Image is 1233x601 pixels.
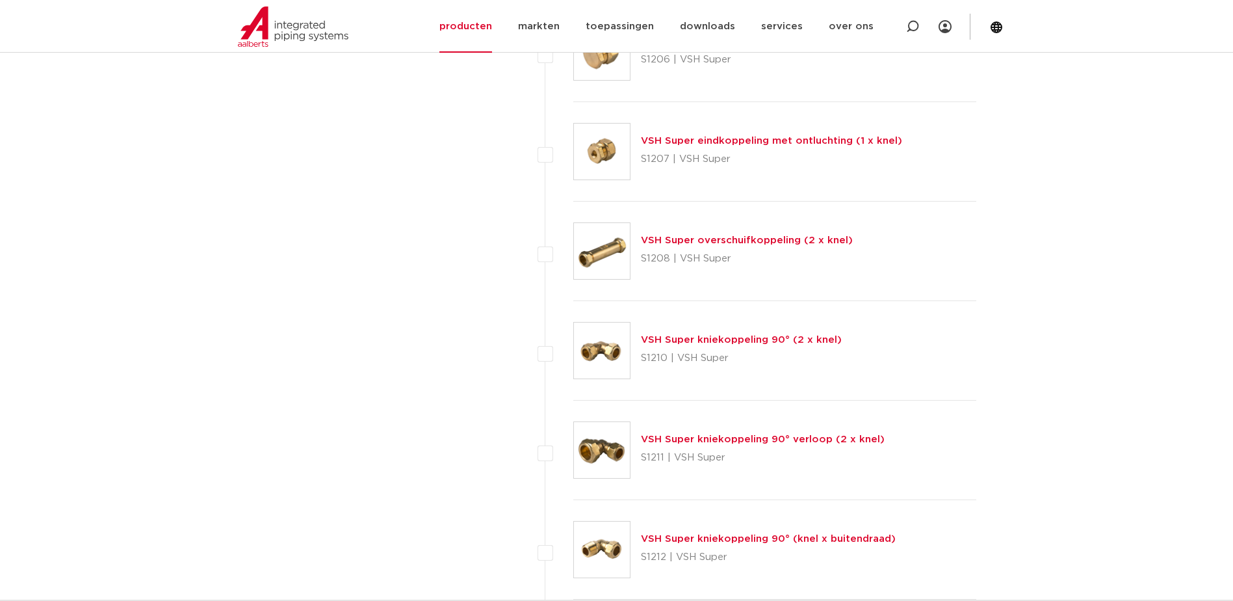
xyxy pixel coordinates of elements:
[574,522,630,578] img: Thumbnail for VSH Super kniekoppeling 90° (knel x buitendraad)
[641,235,853,245] a: VSH Super overschuifkoppeling (2 x knel)
[641,547,896,568] p: S1212 | VSH Super
[574,223,630,279] img: Thumbnail for VSH Super overschuifkoppeling (2 x knel)
[641,534,896,544] a: VSH Super kniekoppeling 90° (knel x buitendraad)
[641,434,885,444] a: VSH Super kniekoppeling 90° verloop (2 x knel)
[641,348,842,369] p: S1210 | VSH Super
[574,323,630,379] img: Thumbnail for VSH Super kniekoppeling 90° (2 x knel)
[641,335,842,345] a: VSH Super kniekoppeling 90° (2 x knel)
[641,49,818,70] p: S1206 | VSH Super
[574,422,630,478] img: Thumbnail for VSH Super kniekoppeling 90° verloop (2 x knel)
[641,248,853,269] p: S1208 | VSH Super
[641,149,902,170] p: S1207 | VSH Super
[641,447,885,468] p: S1211 | VSH Super
[641,136,902,146] a: VSH Super eindkoppeling met ontluchting (1 x knel)
[574,124,630,180] img: Thumbnail for VSH Super eindkoppeling met ontluchting (1 x knel)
